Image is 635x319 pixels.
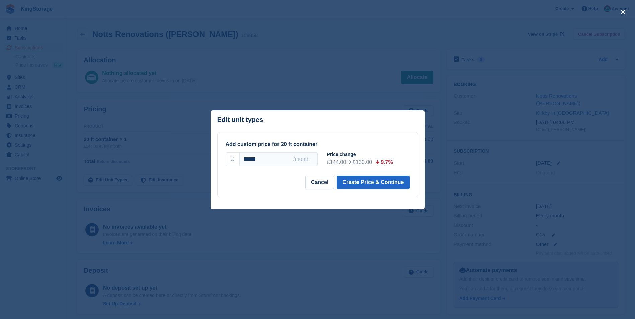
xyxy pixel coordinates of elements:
[618,7,628,17] button: close
[381,158,393,166] div: 9.7%
[337,176,409,189] button: Create Price & Continue
[352,158,372,166] div: £130.00
[305,176,334,189] button: Cancel
[327,151,415,158] div: Price change
[327,158,346,166] div: £144.00
[217,116,263,124] p: Edit unit types
[226,140,410,148] div: Add custom price for 20 ft container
